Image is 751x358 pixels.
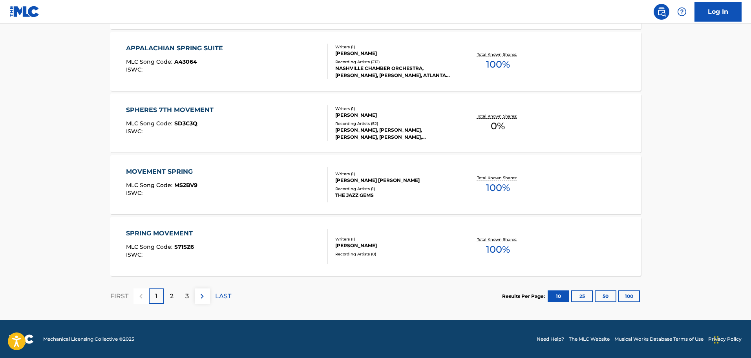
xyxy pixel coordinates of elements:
div: APPALACHIAN SPRING SUITE [126,44,227,53]
a: Log In [694,2,742,22]
div: Writers ( 1 ) [335,106,454,112]
a: Public Search [654,4,669,20]
span: S71SZ6 [174,243,194,250]
a: APPALACHIAN SPRING SUITEMLC Song Code:A43064ISWC:Writers (1)[PERSON_NAME]Recording Artists (212)N... [110,32,641,91]
span: ISWC : [126,251,144,258]
div: [PERSON_NAME] [335,50,454,57]
div: Help [674,4,690,20]
a: SPHERES 7TH MOVEMENTMLC Song Code:SD3C3QISWC:Writers (1)[PERSON_NAME]Recording Artists (52)[PERSO... [110,94,641,152]
div: Recording Artists ( 212 ) [335,59,454,65]
p: 1 [155,292,157,301]
div: Writers ( 1 ) [335,44,454,50]
p: Results Per Page: [502,293,547,300]
img: logo [9,334,34,344]
p: Total Known Shares: [477,51,519,57]
div: [PERSON_NAME], [PERSON_NAME], [PERSON_NAME], [PERSON_NAME], [PERSON_NAME] [335,127,454,141]
a: MOVEMENT SPRINGMLC Song Code:MS2BV9ISWC:Writers (1)[PERSON_NAME] [PERSON_NAME]Recording Artists (... [110,155,641,214]
span: 0 % [491,119,505,133]
a: SPRING MOVEMENTMLC Song Code:S71SZ6ISWC:Writers (1)[PERSON_NAME]Recording Artists (0)Total Known ... [110,217,641,276]
div: SPHERES 7TH MOVEMENT [126,105,217,115]
span: 100 % [486,242,510,257]
button: 100 [618,290,640,302]
a: Privacy Policy [708,336,742,343]
a: Musical Works Database Terms of Use [614,336,703,343]
button: 25 [571,290,593,302]
div: Drag [714,328,719,352]
div: [PERSON_NAME] [335,242,454,249]
img: MLC Logo [9,6,40,17]
div: Recording Artists ( 0 ) [335,251,454,257]
span: SD3C3Q [174,120,197,127]
p: Total Known Shares: [477,175,519,181]
span: ISWC : [126,128,144,135]
img: search [657,7,666,17]
span: ISWC : [126,189,144,196]
div: Recording Artists ( 1 ) [335,186,454,192]
span: MLC Song Code : [126,243,174,250]
p: 2 [170,292,174,301]
button: 50 [595,290,616,302]
a: The MLC Website [569,336,610,343]
div: SPRING MOVEMENT [126,229,197,238]
div: Writers ( 1 ) [335,236,454,242]
div: Recording Artists ( 52 ) [335,121,454,127]
img: help [677,7,687,17]
p: FIRST [110,292,128,301]
button: 10 [548,290,569,302]
p: 3 [185,292,189,301]
div: NASHVILLE CHAMBER ORCHESTRA, [PERSON_NAME], [PERSON_NAME], ATLANTA SYMPHONY ORCHESTRA, ATLANTA SY... [335,65,454,79]
p: Total Known Shares: [477,237,519,242]
span: A43064 [174,58,197,65]
div: [PERSON_NAME] [PERSON_NAME] [335,177,454,184]
span: ISWC : [126,66,144,73]
span: Mechanical Licensing Collective © 2025 [43,336,134,343]
p: LAST [215,292,231,301]
span: MS2BV9 [174,182,197,189]
span: MLC Song Code : [126,58,174,65]
span: MLC Song Code : [126,120,174,127]
span: 100 % [486,57,510,72]
div: [PERSON_NAME] [335,112,454,119]
iframe: Chat Widget [712,320,751,358]
div: THE JAZZ GEMS [335,192,454,199]
div: MOVEMENT SPRING [126,167,197,176]
div: Writers ( 1 ) [335,171,454,177]
img: right [197,292,207,301]
p: Total Known Shares: [477,113,519,119]
a: Need Help? [537,336,564,343]
span: 100 % [486,181,510,195]
span: MLC Song Code : [126,182,174,189]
